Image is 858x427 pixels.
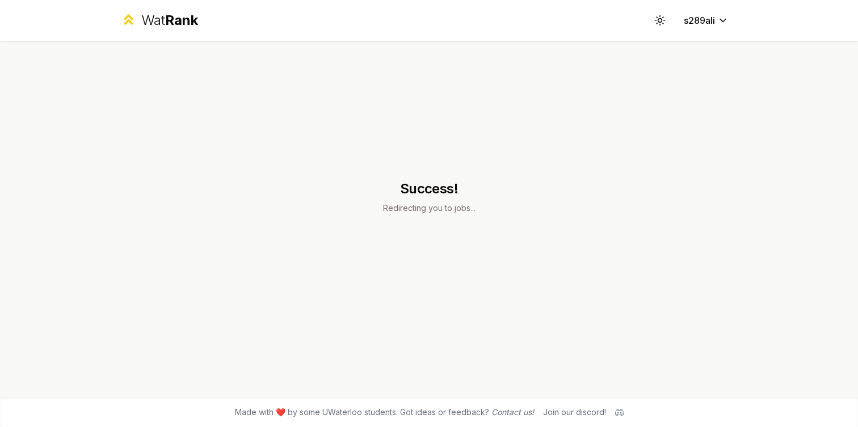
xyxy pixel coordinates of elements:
a: Contact us! [491,407,534,417]
span: s289ali [684,14,715,27]
p: Redirecting you to jobs... [383,202,476,214]
h1: Success! [383,180,476,198]
div: Join our discord! [543,407,606,418]
span: Rank [165,12,198,28]
a: WatRank [120,11,198,29]
div: Wat [141,11,198,29]
span: Made with ❤️ by some UWaterloo students. Got ideas or feedback? [235,407,534,418]
button: s289ali [675,10,738,31]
